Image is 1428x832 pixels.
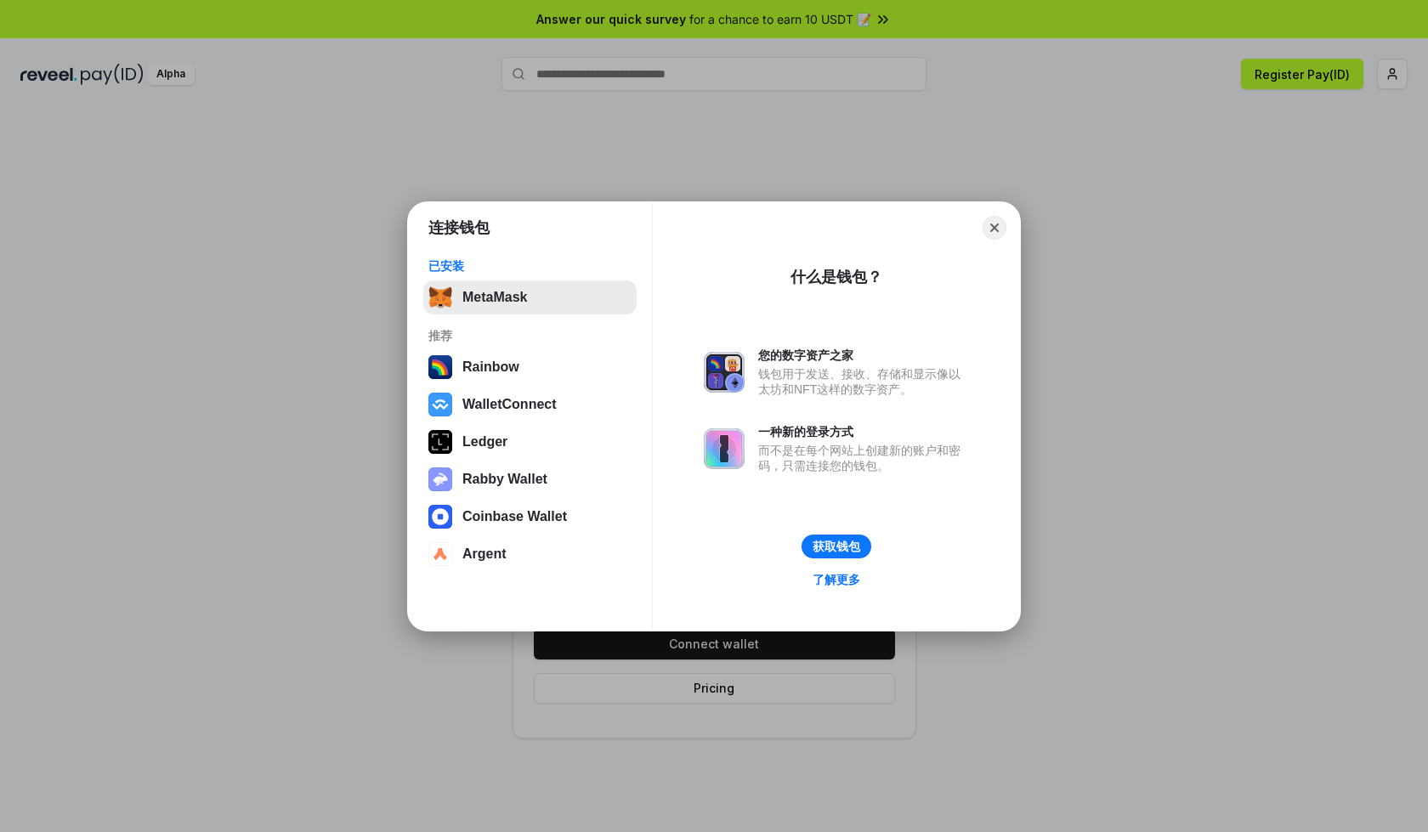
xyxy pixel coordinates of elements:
[813,539,860,554] div: 获取钱包
[428,393,452,416] img: svg+xml,%3Csvg%20width%3D%2228%22%20height%3D%2228%22%20viewBox%3D%220%200%2028%2028%22%20fill%3D...
[758,424,969,439] div: 一种新的登录方式
[423,462,637,496] button: Rabby Wallet
[462,509,567,524] div: Coinbase Wallet
[428,430,452,454] img: svg+xml,%3Csvg%20xmlns%3D%22http%3A%2F%2Fwww.w3.org%2F2000%2Fsvg%22%20width%3D%2228%22%20height%3...
[790,267,882,287] div: 什么是钱包？
[758,348,969,363] div: 您的数字资产之家
[462,472,547,487] div: Rabby Wallet
[423,500,637,534] button: Coinbase Wallet
[428,258,632,274] div: 已安装
[813,572,860,587] div: 了解更多
[423,425,637,459] button: Ledger
[423,280,637,314] button: MetaMask
[802,535,871,558] button: 获取钱包
[462,546,507,562] div: Argent
[428,328,632,343] div: 推荐
[758,366,969,397] div: 钱包用于发送、接收、存储和显示像以太坊和NFT这样的数字资产。
[428,542,452,566] img: svg+xml,%3Csvg%20width%3D%2228%22%20height%3D%2228%22%20viewBox%3D%220%200%2028%2028%22%20fill%3D...
[428,355,452,379] img: svg+xml,%3Csvg%20width%3D%22120%22%20height%3D%22120%22%20viewBox%3D%220%200%20120%20120%22%20fil...
[428,286,452,309] img: svg+xml,%3Csvg%20fill%3D%22none%22%20height%3D%2233%22%20viewBox%3D%220%200%2035%2033%22%20width%...
[428,505,452,529] img: svg+xml,%3Csvg%20width%3D%2228%22%20height%3D%2228%22%20viewBox%3D%220%200%2028%2028%22%20fill%3D...
[423,350,637,384] button: Rainbow
[704,428,745,469] img: svg+xml,%3Csvg%20xmlns%3D%22http%3A%2F%2Fwww.w3.org%2F2000%2Fsvg%22%20fill%3D%22none%22%20viewBox...
[758,443,969,473] div: 而不是在每个网站上创建新的账户和密码，只需连接您的钱包。
[462,290,527,305] div: MetaMask
[802,569,870,591] a: 了解更多
[428,467,452,491] img: svg+xml,%3Csvg%20xmlns%3D%22http%3A%2F%2Fwww.w3.org%2F2000%2Fsvg%22%20fill%3D%22none%22%20viewBox...
[704,352,745,393] img: svg+xml,%3Csvg%20xmlns%3D%22http%3A%2F%2Fwww.w3.org%2F2000%2Fsvg%22%20fill%3D%22none%22%20viewBox...
[462,359,519,375] div: Rainbow
[423,537,637,571] button: Argent
[428,218,490,238] h1: 连接钱包
[423,388,637,422] button: WalletConnect
[462,397,557,412] div: WalletConnect
[462,434,507,450] div: Ledger
[983,216,1006,240] button: Close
